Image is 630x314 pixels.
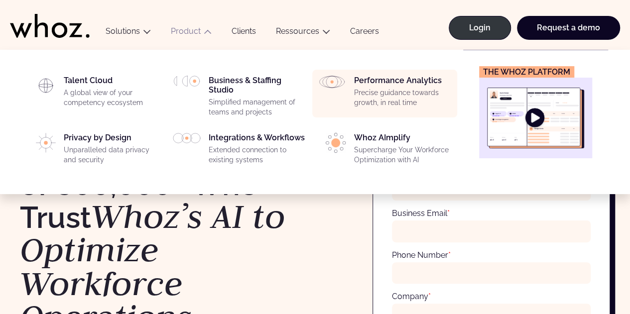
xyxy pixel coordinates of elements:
[326,133,346,153] img: PICTO_ECLAIRER-1-e1756198033837.png
[479,66,592,158] a: The Whoz platform
[36,133,55,153] img: PICTO_CONFIANCE_NUMERIQUE.svg
[354,76,451,111] div: Performance Analytics
[318,76,451,111] a: Performance AnalyticsPrecise guidance towards growth, in real time
[479,66,574,78] figcaption: The Whoz platform
[64,88,161,107] p: A global view of your competency ecosystem
[340,26,389,40] a: Careers
[209,133,306,169] div: Integrations & Workflows
[209,145,306,165] p: Extended connection to existing systems
[173,76,201,87] img: HP_PICTO_GESTION-PORTEFEUILLE-PROJETS.svg
[449,16,511,40] a: Login
[354,145,451,165] p: Supercharge Your Workforce Optimization with AI
[276,26,319,36] a: Ressources
[564,248,616,300] iframe: Chatbot
[64,133,161,169] div: Privacy by Design
[209,76,306,121] div: Business & Staffing Studio
[222,26,266,40] a: Clients
[392,250,451,260] label: Phone Number
[354,88,451,107] p: Precise guidance towards growth, in real time
[392,209,450,218] label: Business Email
[318,133,451,169] a: Whoz AImplifySupercharge Your Workforce Optimization with AI
[171,26,201,36] a: Product
[173,133,306,169] a: Integrations & WorkflowsExtended connection to existing systems
[28,133,161,169] a: Privacy by DesignUnparalleled data privacy and security
[173,76,306,121] a: Business & Staffing StudioSimplified management of teams and projects
[28,76,161,111] a: Talent CloudA global view of your competency ecosystem
[392,292,431,301] label: Company
[266,26,340,40] button: Ressources
[96,26,161,40] button: Solutions
[354,133,451,169] div: Whoz AImplify
[64,76,161,111] div: Talent Cloud
[64,145,161,165] p: Unparalleled data privacy and security
[36,76,56,96] img: HP_PICTO_CARTOGRAPHIE-1.svg
[517,16,620,40] a: Request a demo
[318,76,346,88] img: HP_PICTO_ANALYSE_DE_PERFORMANCES.svg
[209,98,306,117] p: Simplified management of teams and projects
[161,26,222,40] button: Product
[173,133,201,144] img: PICTO_INTEGRATION.svg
